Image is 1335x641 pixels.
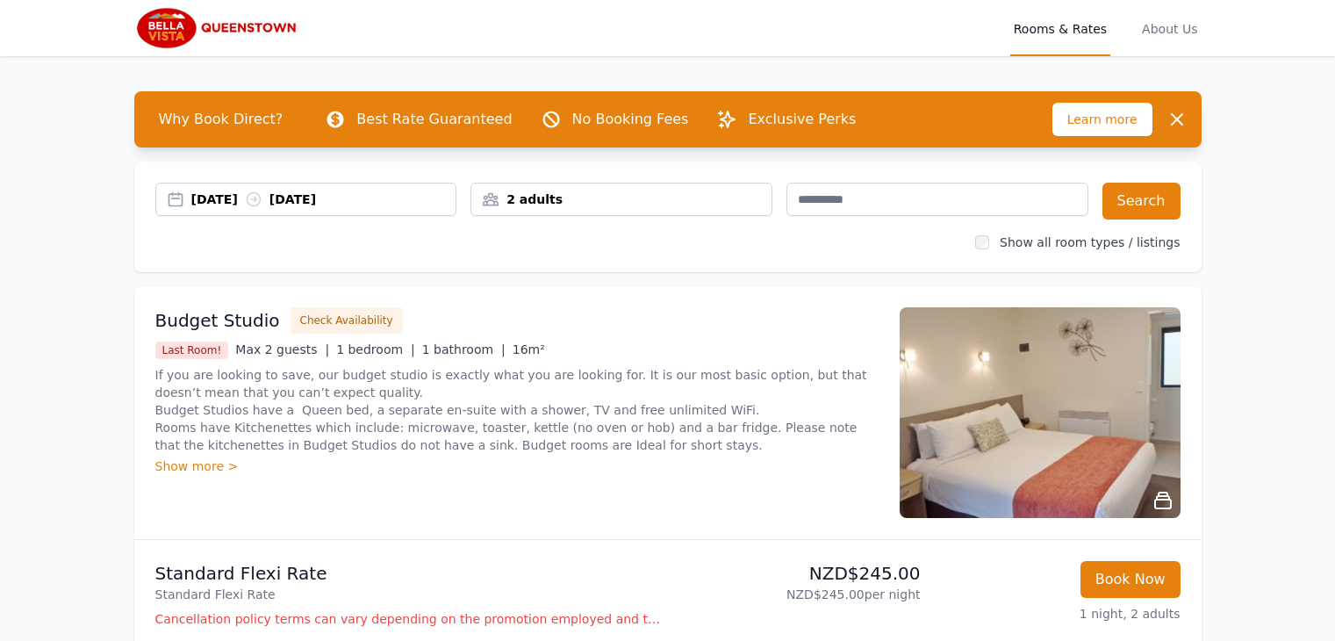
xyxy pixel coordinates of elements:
[1080,561,1181,598] button: Book Now
[513,342,545,357] span: 16m²
[748,109,856,130] p: Exclusive Perks
[145,102,298,137] span: Why Book Direct?
[1052,103,1152,136] span: Learn more
[1000,235,1180,249] label: Show all room types / listings
[155,308,280,333] h3: Budget Studio
[935,605,1181,623] p: 1 night, 2 adults
[235,342,329,357] span: Max 2 guests |
[155,586,661,603] p: Standard Flexi Rate
[336,342,415,357] span: 1 bedroom |
[675,561,921,586] p: NZD$245.00
[675,586,921,603] p: NZD$245.00 per night
[191,191,456,208] div: [DATE] [DATE]
[155,610,661,628] p: Cancellation policy terms can vary depending on the promotion employed and the time of stay of th...
[155,366,879,454] p: If you are looking to save, our budget studio is exactly what you are looking for. It is our most...
[1102,183,1181,220] button: Search
[471,191,772,208] div: 2 adults
[356,109,512,130] p: Best Rate Guaranteed
[572,109,689,130] p: No Booking Fees
[155,342,229,359] span: Last Room!
[155,561,661,586] p: Standard Flexi Rate
[134,7,303,49] img: Bella Vista Queenstown
[155,457,879,475] div: Show more >
[291,307,403,334] button: Check Availability
[422,342,506,357] span: 1 bathroom |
